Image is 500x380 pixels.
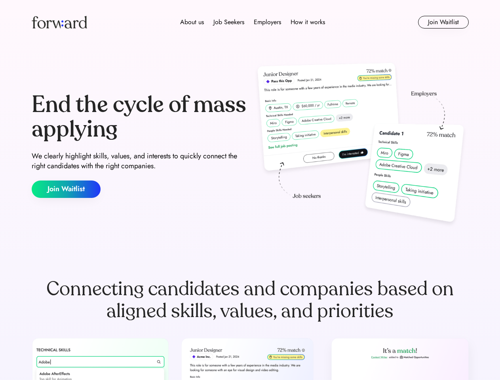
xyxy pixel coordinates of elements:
div: Job Seekers [213,17,244,27]
div: Connecting candidates and companies based on aligned skills, values, and priorities [32,278,469,322]
button: Join Waitlist [32,180,101,198]
button: Join Waitlist [418,16,469,28]
div: Employers [254,17,281,27]
div: About us [180,17,204,27]
div: We clearly highlight skills, values, and interests to quickly connect the right candidates with t... [32,151,247,171]
div: How it works [291,17,325,27]
img: hero-image.png [253,60,469,230]
div: End the cycle of mass applying [32,93,247,141]
img: Forward logo [32,16,87,28]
